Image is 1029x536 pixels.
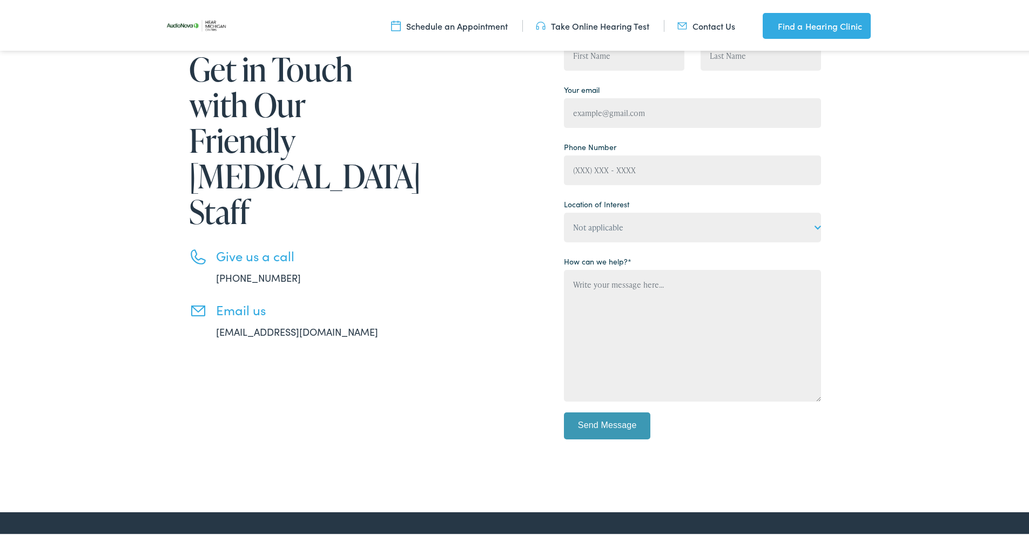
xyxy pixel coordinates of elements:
[391,18,401,30] img: utility icon
[564,82,600,93] label: Your email
[564,254,631,265] label: How can we help?
[216,246,411,262] h3: Give us a call
[216,300,411,316] h3: Email us
[564,39,684,69] input: First Name
[564,196,629,208] label: Location of Interest
[189,49,411,227] h1: Get in Touch with Our Friendly [MEDICAL_DATA] Staff
[564,153,821,183] input: (XXX) XXX - XXXX
[763,11,871,37] a: Find a Hearing Clinic
[763,17,772,30] img: utility icon
[564,139,616,151] label: Phone Number
[677,18,735,30] a: Contact Us
[677,18,687,30] img: utility icon
[536,18,546,30] img: utility icon
[564,22,821,445] form: Contact form
[216,323,378,336] a: [EMAIL_ADDRESS][DOMAIN_NAME]
[216,269,301,282] a: [PHONE_NUMBER]
[536,18,649,30] a: Take Online Hearing Test
[564,96,821,126] input: example@gmail.com
[391,18,508,30] a: Schedule an Appointment
[564,410,650,437] input: Send Message
[701,39,821,69] input: Last Name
